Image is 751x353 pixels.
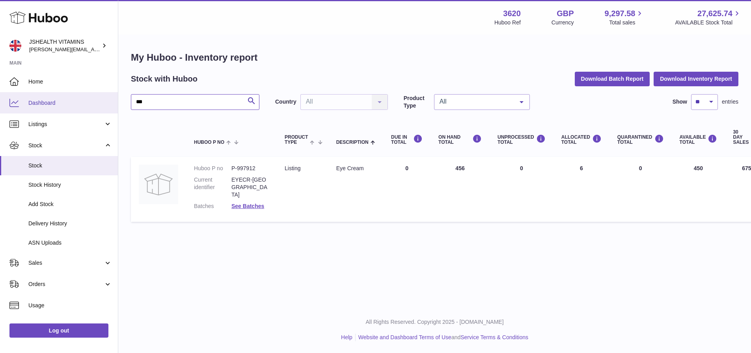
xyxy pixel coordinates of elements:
[131,51,738,64] h1: My Huboo - Inventory report
[28,142,104,149] span: Stock
[194,176,231,199] dt: Current identifier
[9,40,21,52] img: francesca@jshealthvitamins.com
[438,134,482,145] div: ON HAND Total
[673,98,687,106] label: Show
[675,8,742,26] a: 27,625.74 AVAILABLE Stock Total
[498,134,546,145] div: UNPROCESSED Total
[28,302,112,309] span: Usage
[29,38,100,53] div: JSHEALTH VITAMINS
[28,239,112,247] span: ASN Uploads
[430,157,490,221] td: 456
[672,157,725,221] td: 450
[404,95,430,110] label: Product Type
[494,19,521,26] div: Huboo Ref
[503,8,521,19] strong: 3620
[617,134,664,145] div: QUARANTINED Total
[285,135,308,145] span: Product Type
[131,74,198,84] h2: Stock with Huboo
[194,165,231,172] dt: Huboo P no
[194,203,231,210] dt: Batches
[28,121,104,128] span: Listings
[575,72,650,86] button: Download Batch Report
[680,134,717,145] div: AVAILABLE Total
[697,8,732,19] span: 27,625.74
[231,203,264,209] a: See Batches
[336,140,369,145] span: Description
[552,19,574,26] div: Currency
[336,165,375,172] div: Eye Cream
[675,19,742,26] span: AVAILABLE Stock Total
[561,134,602,145] div: ALLOCATED Total
[28,281,104,288] span: Orders
[285,165,300,171] span: listing
[383,157,430,221] td: 0
[553,157,609,221] td: 6
[605,8,635,19] span: 9,297.58
[194,140,224,145] span: Huboo P no
[557,8,574,19] strong: GBP
[28,181,112,189] span: Stock History
[28,99,112,107] span: Dashboard
[358,334,451,340] a: Website and Dashboard Terms of Use
[438,98,514,106] span: All
[722,98,738,106] span: entries
[28,162,112,169] span: Stock
[391,134,423,145] div: DUE IN TOTAL
[605,8,645,26] a: 9,297.58 Total sales
[28,201,112,208] span: Add Stock
[356,334,528,341] li: and
[460,334,528,340] a: Service Terms & Conditions
[654,72,738,86] button: Download Inventory Report
[9,323,108,338] a: Log out
[639,165,642,171] span: 0
[28,220,112,227] span: Delivery History
[28,259,104,267] span: Sales
[275,98,296,106] label: Country
[28,78,112,85] span: Home
[139,165,178,204] img: product image
[231,176,269,199] dd: EYECR-[GEOGRAPHIC_DATA]
[231,165,269,172] dd: P-997912
[29,46,158,52] span: [PERSON_NAME][EMAIL_ADDRESS][DOMAIN_NAME]
[341,334,352,340] a: Help
[490,157,553,221] td: 0
[125,318,745,326] p: All Rights Reserved. Copyright 2025 - [DOMAIN_NAME]
[609,19,644,26] span: Total sales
